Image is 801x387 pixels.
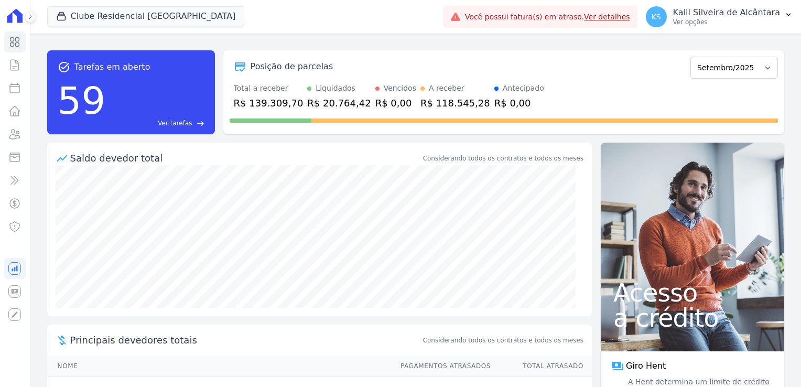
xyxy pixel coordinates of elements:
[494,96,544,110] div: R$ 0,00
[47,6,245,26] button: Clube Residencial [GEOGRAPHIC_DATA]
[307,96,371,110] div: R$ 20.764,42
[47,356,391,377] th: Nome
[58,61,70,73] span: task_alt
[423,336,583,345] span: Considerando todos os contratos e todos os meses
[673,18,780,26] p: Ver opções
[251,60,333,73] div: Posição de parcelas
[584,13,630,21] a: Ver detalhes
[70,151,421,165] div: Saldo devedor total
[375,96,416,110] div: R$ 0,00
[465,12,630,23] span: Você possui fatura(s) em atraso.
[637,2,801,31] button: KS Kalil Silveira de Alcântara Ver opções
[110,119,204,128] a: Ver tarefas east
[74,61,150,73] span: Tarefas em aberto
[384,83,416,94] div: Vencidos
[234,83,304,94] div: Total a receber
[423,154,583,163] div: Considerando todos os contratos e todos os meses
[58,73,106,128] div: 59
[652,13,661,20] span: KS
[70,333,421,347] span: Principais devedores totais
[316,83,355,94] div: Liquidados
[613,280,772,305] span: Acesso
[391,356,491,377] th: Pagamentos Atrasados
[158,119,192,128] span: Ver tarefas
[420,96,490,110] div: R$ 118.545,28
[234,96,304,110] div: R$ 139.309,70
[503,83,544,94] div: Antecipado
[429,83,464,94] div: A receber
[613,305,772,330] span: a crédito
[626,360,666,372] span: Giro Hent
[197,120,204,127] span: east
[673,7,780,18] p: Kalil Silveira de Alcântara
[491,356,592,377] th: Total Atrasado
